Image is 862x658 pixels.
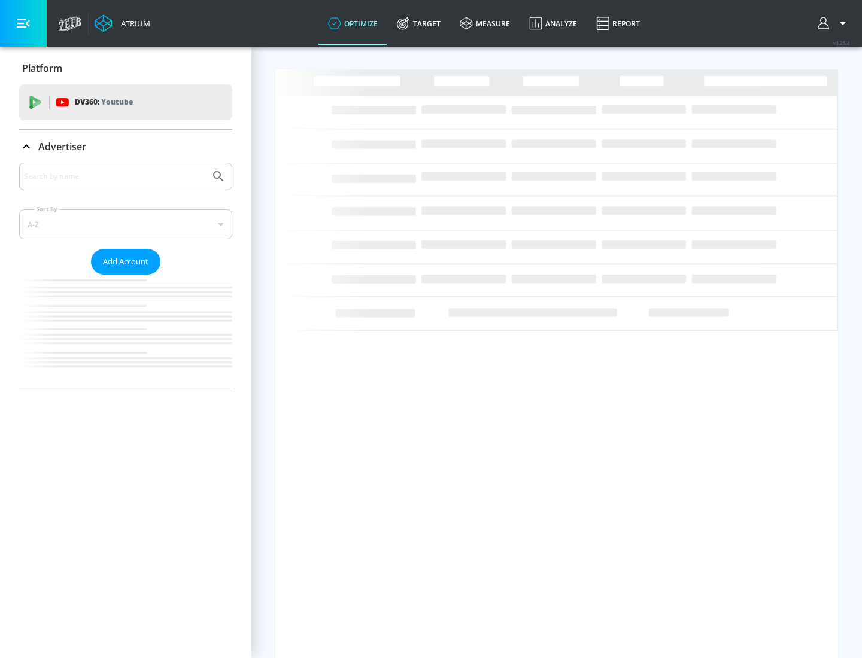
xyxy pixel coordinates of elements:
div: A-Z [19,209,232,239]
div: Platform [19,51,232,85]
p: Advertiser [38,140,86,153]
a: Analyze [520,2,587,45]
button: Add Account [91,249,160,275]
div: Atrium [116,18,150,29]
div: DV360: Youtube [19,84,232,120]
p: Platform [22,62,62,75]
span: Add Account [103,255,148,269]
p: DV360: [75,96,133,109]
nav: list of Advertiser [19,275,232,391]
label: Sort By [34,205,60,213]
a: Atrium [95,14,150,32]
a: optimize [318,2,387,45]
a: Report [587,2,649,45]
a: measure [450,2,520,45]
div: Advertiser [19,130,232,163]
p: Youtube [101,96,133,108]
span: v 4.25.4 [833,39,850,46]
div: Advertiser [19,163,232,391]
a: Target [387,2,450,45]
input: Search by name [24,169,205,184]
